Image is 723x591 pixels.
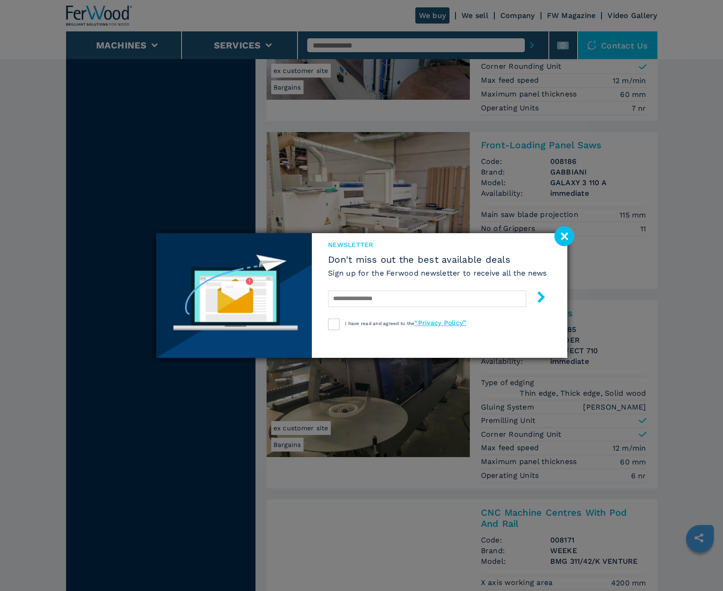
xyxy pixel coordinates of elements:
[328,254,547,265] span: Don't miss out the best available deals
[414,319,466,326] a: “Privacy Policy”
[156,233,312,358] img: Newsletter image
[345,321,466,326] span: I have read and agreed to the
[328,268,547,278] h6: Sign up for the Ferwood newsletter to receive all the news
[526,288,547,309] button: submit-button
[328,240,547,249] span: newsletter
